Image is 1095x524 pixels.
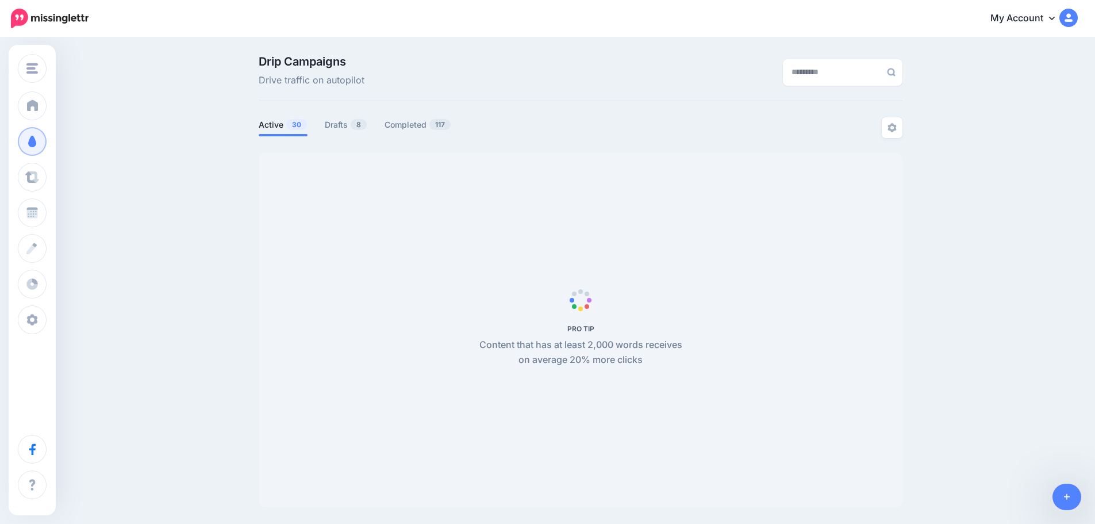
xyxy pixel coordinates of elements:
[26,63,38,74] img: menu.png
[11,9,89,28] img: Missinglettr
[286,119,307,130] span: 30
[325,118,367,132] a: Drafts8
[473,324,689,333] h5: PRO TIP
[887,68,896,77] img: search-grey-6.png
[259,56,364,67] span: Drip Campaigns
[473,338,689,368] p: Content that has at least 2,000 words receives on average 20% more clicks
[259,73,364,88] span: Drive traffic on autopilot
[887,123,897,132] img: settings-grey.png
[259,118,308,132] a: Active30
[385,118,451,132] a: Completed117
[979,5,1078,33] a: My Account
[351,119,367,130] span: 8
[429,119,451,130] span: 117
